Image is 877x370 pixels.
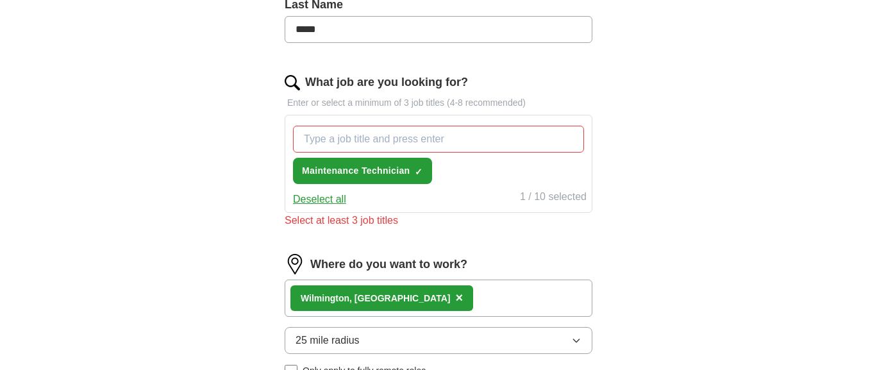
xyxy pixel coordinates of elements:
div: 1 / 10 selected [520,189,587,207]
div: Select at least 3 job titles [285,213,592,228]
span: Maintenance Technician [302,164,410,178]
strong: Wilming [301,293,335,303]
img: location.png [285,254,305,274]
label: What job are you looking for? [305,74,468,91]
span: × [455,290,463,305]
img: search.png [285,75,300,90]
button: 25 mile radius [285,327,592,354]
button: Maintenance Technician✓ [293,158,432,184]
p: Enter or select a minimum of 3 job titles (4-8 recommended) [285,96,592,110]
div: ton, [GEOGRAPHIC_DATA] [301,292,450,305]
button: Deselect all [293,192,346,207]
span: ✓ [415,167,422,177]
input: Type a job title and press enter [293,126,584,153]
span: 25 mile radius [296,333,360,348]
button: × [455,289,463,308]
label: Where do you want to work? [310,256,467,273]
